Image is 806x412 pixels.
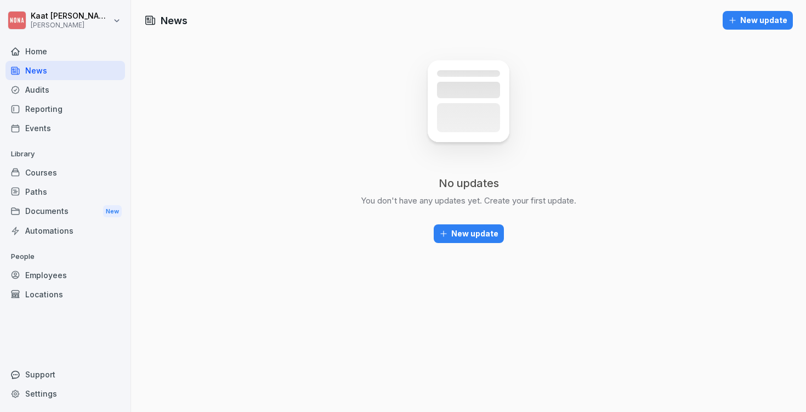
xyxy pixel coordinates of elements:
a: Events [5,118,125,138]
a: News [5,61,125,80]
p: No updates [439,176,499,190]
a: Home [5,42,125,61]
a: Locations [5,285,125,304]
a: Audits [5,80,125,99]
a: Employees [5,266,125,285]
button: New update [434,224,504,243]
div: New [103,205,122,218]
a: Automations [5,221,125,240]
div: Documents [5,201,125,222]
p: You don't have any updates yet. Create your first update. [361,195,576,207]
a: Paths [5,182,125,201]
a: Reporting [5,99,125,118]
p: Library [5,145,125,163]
p: People [5,248,125,266]
a: Courses [5,163,125,182]
p: [PERSON_NAME] [31,21,111,29]
div: New update [439,228,498,240]
p: Kaat [PERSON_NAME] [31,12,111,21]
button: New update [723,11,793,30]
a: Settings [5,384,125,403]
img: news_empty.svg [403,45,534,176]
a: DocumentsNew [5,201,125,222]
div: Support [5,365,125,384]
div: New update [728,14,787,26]
h1: News [161,13,188,28]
